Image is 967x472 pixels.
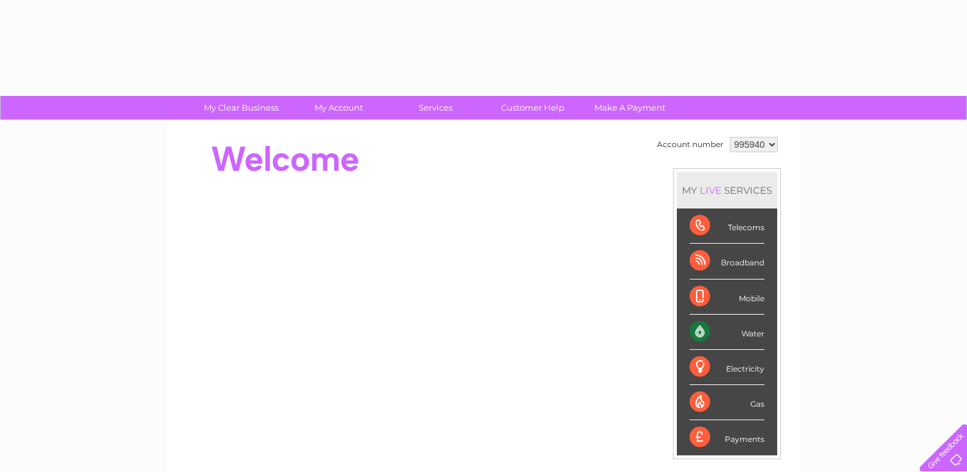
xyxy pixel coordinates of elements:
[697,184,724,196] div: LIVE
[480,96,585,120] a: Customer Help
[654,134,727,155] td: Account number
[690,420,764,455] div: Payments
[690,279,764,315] div: Mobile
[189,96,294,120] a: My Clear Business
[677,172,777,208] div: MY SERVICES
[577,96,683,120] a: Make A Payment
[383,96,488,120] a: Services
[690,350,764,385] div: Electricity
[690,244,764,279] div: Broadband
[690,208,764,244] div: Telecoms
[690,385,764,420] div: Gas
[286,96,391,120] a: My Account
[690,315,764,350] div: Water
